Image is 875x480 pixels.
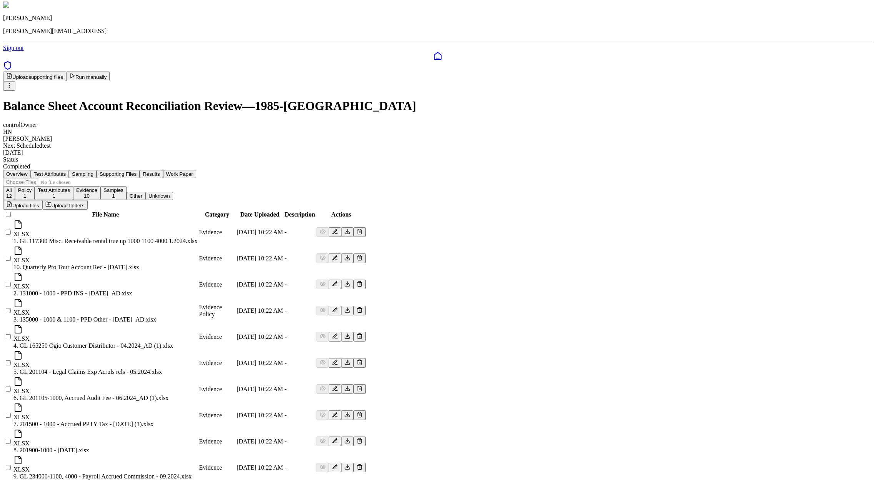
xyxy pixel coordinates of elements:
a: Dashboard [3,52,872,61]
a: SOC 1 Reports [3,65,12,71]
div: 1 [38,193,70,199]
button: Add/Edit Description [329,332,341,342]
button: Preview File (hover for quick preview, click for full view) [317,253,329,263]
th: Description [284,210,315,219]
button: Download File [341,280,353,289]
div: XLSX [13,414,198,421]
td: [DATE] 10:22 AM [236,324,283,350]
button: Add/Edit Description [329,384,341,394]
div: 1 [103,193,123,199]
div: Evidence [199,464,235,471]
button: Delete File [353,306,366,315]
button: Add/Edit Description [329,227,341,237]
td: - [284,429,315,454]
div: XLSX [13,309,198,316]
button: Add/Edit Description [329,410,341,420]
button: Delete File [353,384,366,394]
div: Evidence [199,386,235,393]
h1: Balance Sheet Account Reconciliation Review — 1985-[GEOGRAPHIC_DATA] [3,99,872,113]
button: Download File [341,306,353,315]
div: 4. GL 165250 Ogio Customer Distributor - 04.2024_AD (1).xlsx [13,325,198,349]
div: Next Scheduled test [3,142,872,149]
td: - [284,324,315,350]
td: - [284,246,315,271]
span: HN [3,128,12,135]
td: [DATE] 10:22 AM [236,246,283,271]
div: 10 [76,193,97,199]
td: [DATE] 10:22 AM [236,429,283,454]
button: Policy1 [15,186,35,200]
a: Sign out [3,45,24,51]
th: Category [199,210,236,219]
div: XLSX [13,388,198,395]
div: 8. 201900-1000 - [DATE].xlsx [13,429,198,454]
button: Download File [341,332,353,342]
button: Results [140,170,163,178]
div: XLSX [13,466,198,473]
div: 12 [6,193,12,199]
button: Upload folders [42,200,88,210]
button: Preview File (hover for quick preview, click for full view) [317,280,329,289]
div: XLSX [13,362,198,368]
div: 1 [18,193,32,199]
div: 10. Quarterly Pro Tour Account Rec - [DATE].xlsx [13,246,198,271]
p: [PERSON_NAME] [3,15,872,22]
button: Samples1 [100,186,127,200]
button: Download File [341,227,353,237]
td: - [284,403,315,428]
button: More Options [3,81,15,91]
th: Actions [316,210,366,219]
div: 2. 131000 - 1000 - PPD INS - [DATE]_AD.xlsx [13,272,198,297]
div: XLSX [13,257,198,264]
td: - [284,298,315,323]
button: Uploadsupporting files [3,72,66,81]
div: Evidence [199,229,235,236]
p: [PERSON_NAME][EMAIL_ADDRESS] [3,28,872,35]
button: Delete File [353,227,366,237]
button: Delete File [353,280,366,289]
button: Delete File [353,437,366,446]
button: Download File [341,437,353,446]
button: Work Paper [163,170,196,178]
div: Evidence [199,360,235,367]
button: Preview File (hover for quick preview, click for full view) [317,384,329,394]
button: Delete File [353,358,366,368]
button: Evidence10 [73,186,100,200]
button: Add/Edit Description [329,280,341,289]
div: 3. 135000 - 1000 & 1100 - PPD Other - [DATE]_AD.xlsx [13,298,198,323]
th: File Name [13,210,198,219]
button: Add/Edit Description [329,358,341,368]
button: Overview [3,170,31,178]
div: XLSX [13,335,198,342]
img: Roberto Fernandez [3,2,56,8]
div: [DATE] [3,149,872,156]
button: Run manually [66,72,110,81]
button: Add/Edit Description [329,463,341,472]
button: Preview File (hover for quick preview, click for full view) [317,463,329,472]
div: Status [3,156,872,163]
button: Download File [341,253,353,263]
button: Download File [341,384,353,394]
button: Preview File (hover for quick preview, click for full view) [317,437,329,446]
div: 5. GL 201104 - Legal Claims Exp Acruls rcls - 05.2024.xlsx [13,351,198,375]
button: Supporting Files [97,170,140,178]
button: All12 [3,186,15,200]
button: Add/Edit Description [329,253,341,263]
td: [DATE] 10:22 AM [236,377,283,402]
button: Delete File [353,463,366,472]
button: Test Attributes [31,170,69,178]
td: - [284,272,315,297]
th: Date Uploaded [236,210,283,219]
div: Evidence [199,438,235,445]
button: Preview File (hover for quick preview, click for full view) [317,306,329,315]
span: [PERSON_NAME] [3,135,52,142]
button: Preview File (hover for quick preview, click for full view) [317,332,329,342]
button: Preview File (hover for quick preview, click for full view) [317,227,329,237]
div: Evidence [199,412,235,419]
button: Upload files [3,200,42,210]
div: Policy [199,311,235,318]
td: [DATE] 10:22 AM [236,403,283,428]
button: Delete File [353,332,366,342]
td: [DATE] 10:22 AM [236,298,283,323]
button: Preview File (hover for quick preview, click for full view) [317,410,329,420]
